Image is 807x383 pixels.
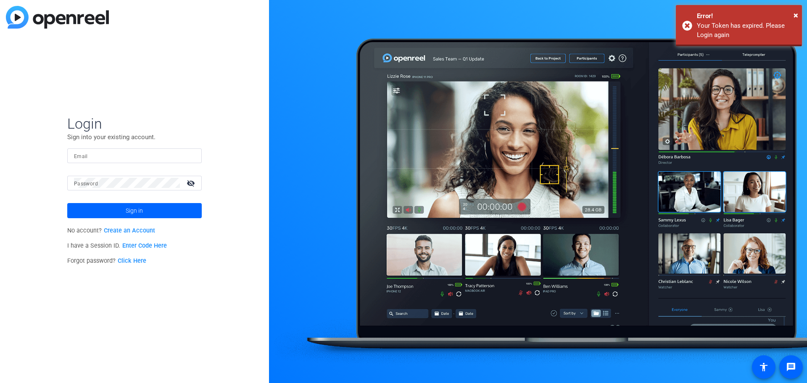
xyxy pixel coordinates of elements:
mat-icon: visibility_off [182,177,202,189]
mat-icon: message [786,362,796,372]
a: Create an Account [104,227,155,234]
span: Sign in [126,200,143,221]
button: Sign in [67,203,202,218]
a: Enter Code Here [122,242,167,249]
mat-label: Email [74,153,88,159]
mat-label: Password [74,181,98,187]
p: Sign into your existing account. [67,132,202,142]
mat-icon: accessibility [759,362,769,372]
span: Forgot password? [67,257,146,264]
div: Your Token has expired. Please Login again [697,21,796,40]
span: × [794,10,798,20]
img: blue-gradient.svg [6,6,109,29]
div: Error! [697,11,796,21]
span: Login [67,115,202,132]
a: Click Here [118,257,146,264]
span: No account? [67,227,155,234]
input: Enter Email Address [74,151,195,161]
button: Close [794,9,798,21]
span: I have a Session ID. [67,242,167,249]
